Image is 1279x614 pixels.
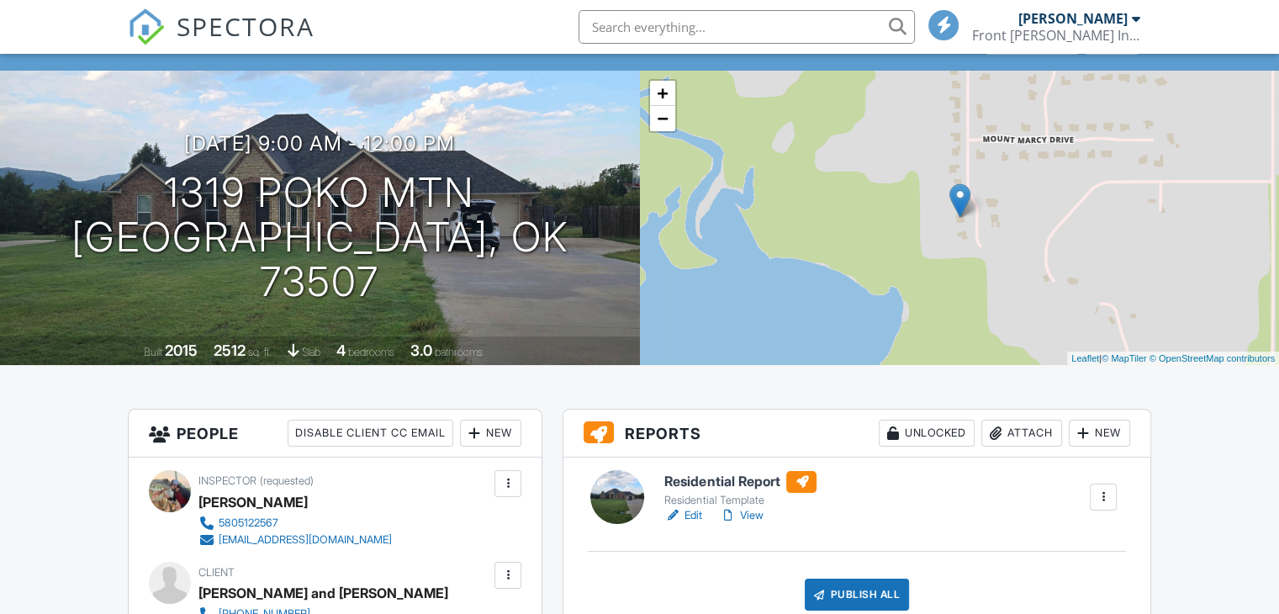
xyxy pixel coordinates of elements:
[981,420,1062,447] div: Attach
[165,341,198,359] div: 2015
[198,580,448,606] div: [PERSON_NAME] and [PERSON_NAME]
[348,346,394,358] span: bedrooms
[302,346,320,358] span: slab
[460,420,521,447] div: New
[1069,420,1130,447] div: New
[879,420,975,447] div: Unlocked
[972,27,1140,44] div: Front Rowe Inspections LLC
[1085,31,1139,54] div: More
[198,515,392,532] a: 5805122567
[184,132,455,155] h3: [DATE] 9:00 am - 12:00 pm
[27,171,613,304] h1: 1319 Poko Mtn [GEOGRAPHIC_DATA], OK 73507
[650,81,675,106] a: Zoom in
[664,494,817,507] div: Residential Template
[1102,353,1147,363] a: © MapTiler
[1018,10,1128,27] div: [PERSON_NAME]
[986,31,1079,54] div: Client View
[288,420,453,447] div: Disable Client CC Email
[144,346,162,358] span: Built
[664,507,702,524] a: Edit
[719,507,763,524] a: View
[260,474,314,487] span: (requested)
[1150,353,1275,363] a: © OpenStreetMap contributors
[410,341,432,359] div: 3.0
[198,566,235,579] span: Client
[1071,353,1099,363] a: Leaflet
[198,474,256,487] span: Inspector
[219,516,278,530] div: 5805122567
[435,346,483,358] span: bathrooms
[336,341,346,359] div: 4
[805,579,910,611] div: Publish All
[214,341,246,359] div: 2512
[1067,352,1279,366] div: |
[128,8,165,45] img: The Best Home Inspection Software - Spectora
[219,533,392,547] div: [EMAIL_ADDRESS][DOMAIN_NAME]
[177,8,314,44] span: SPECTORA
[198,490,308,515] div: [PERSON_NAME]
[129,410,542,458] h3: People
[198,532,392,548] a: [EMAIL_ADDRESS][DOMAIN_NAME]
[650,106,675,131] a: Zoom out
[664,471,817,508] a: Residential Report Residential Template
[563,410,1150,458] h3: Reports
[128,23,314,58] a: SPECTORA
[248,346,272,358] span: sq. ft.
[579,10,915,44] input: Search everything...
[664,471,817,493] h6: Residential Report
